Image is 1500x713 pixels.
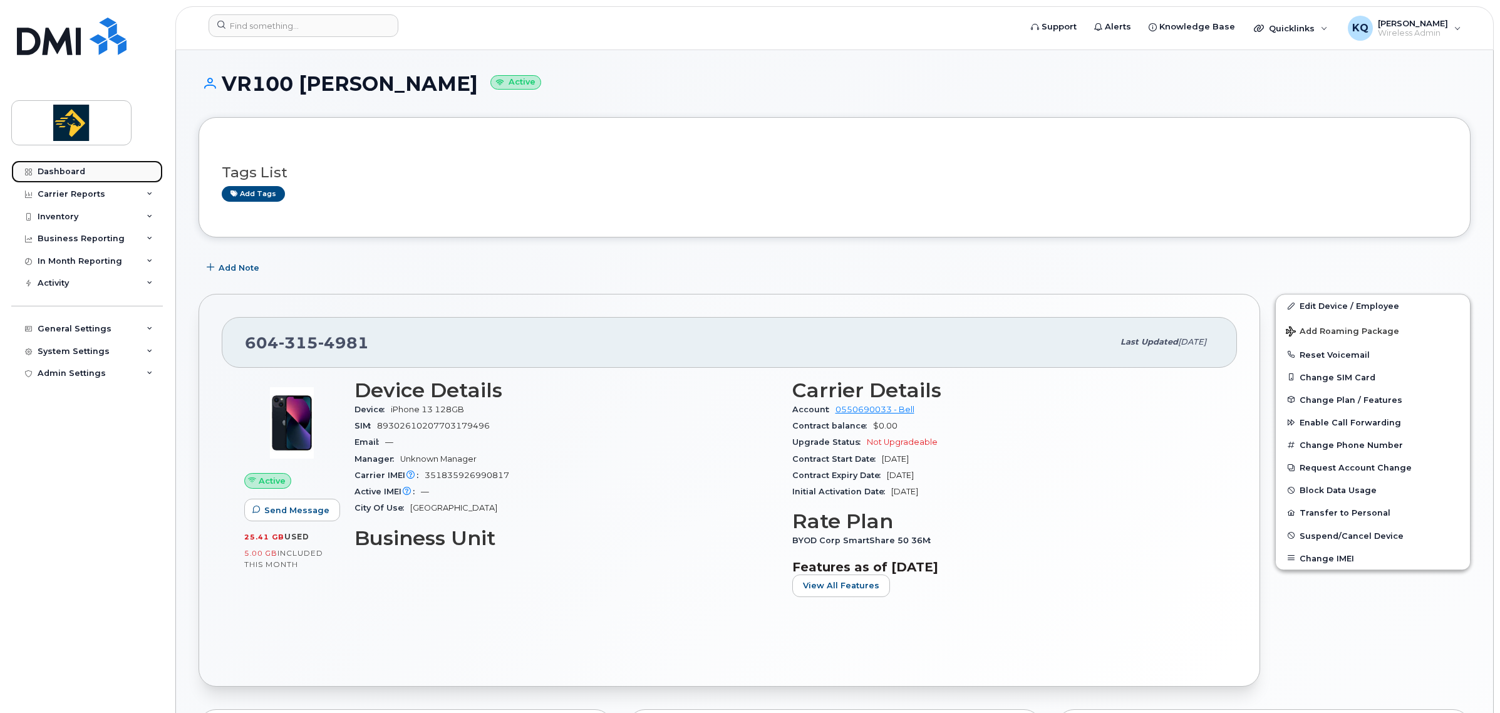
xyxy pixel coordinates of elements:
[1178,337,1206,346] span: [DATE]
[354,405,391,414] span: Device
[1276,318,1470,343] button: Add Roaming Package
[792,421,873,430] span: Contract balance
[1276,434,1470,456] button: Change Phone Number
[792,471,887,480] span: Contract Expiry Date
[1300,395,1402,404] span: Change Plan / Features
[354,487,421,496] span: Active IMEI
[354,454,400,464] span: Manager
[244,533,284,541] span: 25.41 GB
[1276,411,1470,434] button: Enable Call Forwarding
[245,333,369,352] span: 604
[1276,524,1470,547] button: Suspend/Cancel Device
[410,503,497,513] span: [GEOGRAPHIC_DATA]
[377,421,490,430] span: 89302610207703179496
[354,379,777,402] h3: Device Details
[244,499,340,521] button: Send Message
[792,575,890,597] button: View All Features
[887,471,914,480] span: [DATE]
[835,405,914,414] a: 0550690033 - Bell
[792,437,867,447] span: Upgrade Status
[1276,501,1470,524] button: Transfer to Personal
[1276,547,1470,570] button: Change IMEI
[1276,366,1470,388] button: Change SIM Card
[354,471,425,480] span: Carrier IMEI
[490,75,541,90] small: Active
[867,437,938,447] span: Not Upgradeable
[421,487,429,496] span: —
[1276,388,1470,411] button: Change Plan / Features
[1300,418,1401,427] span: Enable Call Forwarding
[792,379,1215,402] h3: Carrier Details
[792,559,1215,575] h3: Features as of [DATE]
[318,333,369,352] span: 4981
[254,385,329,461] img: image20231002-3703462-1ig824h.jpeg
[792,454,882,464] span: Contract Start Date
[222,186,285,202] a: Add tags
[400,454,477,464] span: Unknown Manager
[1300,531,1404,540] span: Suspend/Cancel Device
[385,437,393,447] span: —
[882,454,909,464] span: [DATE]
[219,262,259,274] span: Add Note
[244,549,277,558] span: 5.00 GB
[803,580,879,591] span: View All Features
[1276,456,1470,479] button: Request Account Change
[284,532,309,541] span: used
[1286,326,1399,338] span: Add Roaming Package
[199,73,1471,95] h1: VR100 [PERSON_NAME]
[1276,343,1470,366] button: Reset Voicemail
[1276,479,1470,501] button: Block Data Usage
[264,504,329,516] span: Send Message
[199,256,270,279] button: Add Note
[792,487,891,496] span: Initial Activation Date
[873,421,897,430] span: $0.00
[354,437,385,447] span: Email
[244,548,323,569] span: included this month
[354,503,410,513] span: City Of Use
[792,536,937,545] span: BYOD Corp SmartShare 50 36M
[354,421,377,430] span: SIM
[259,475,286,487] span: Active
[391,405,464,414] span: iPhone 13 128GB
[792,405,835,414] span: Account
[425,471,509,480] span: 351835926990817
[1120,337,1178,346] span: Last updated
[792,510,1215,533] h3: Rate Plan
[222,165,1447,180] h3: Tags List
[279,333,318,352] span: 315
[354,527,777,549] h3: Business Unit
[1276,294,1470,317] a: Edit Device / Employee
[891,487,918,496] span: [DATE]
